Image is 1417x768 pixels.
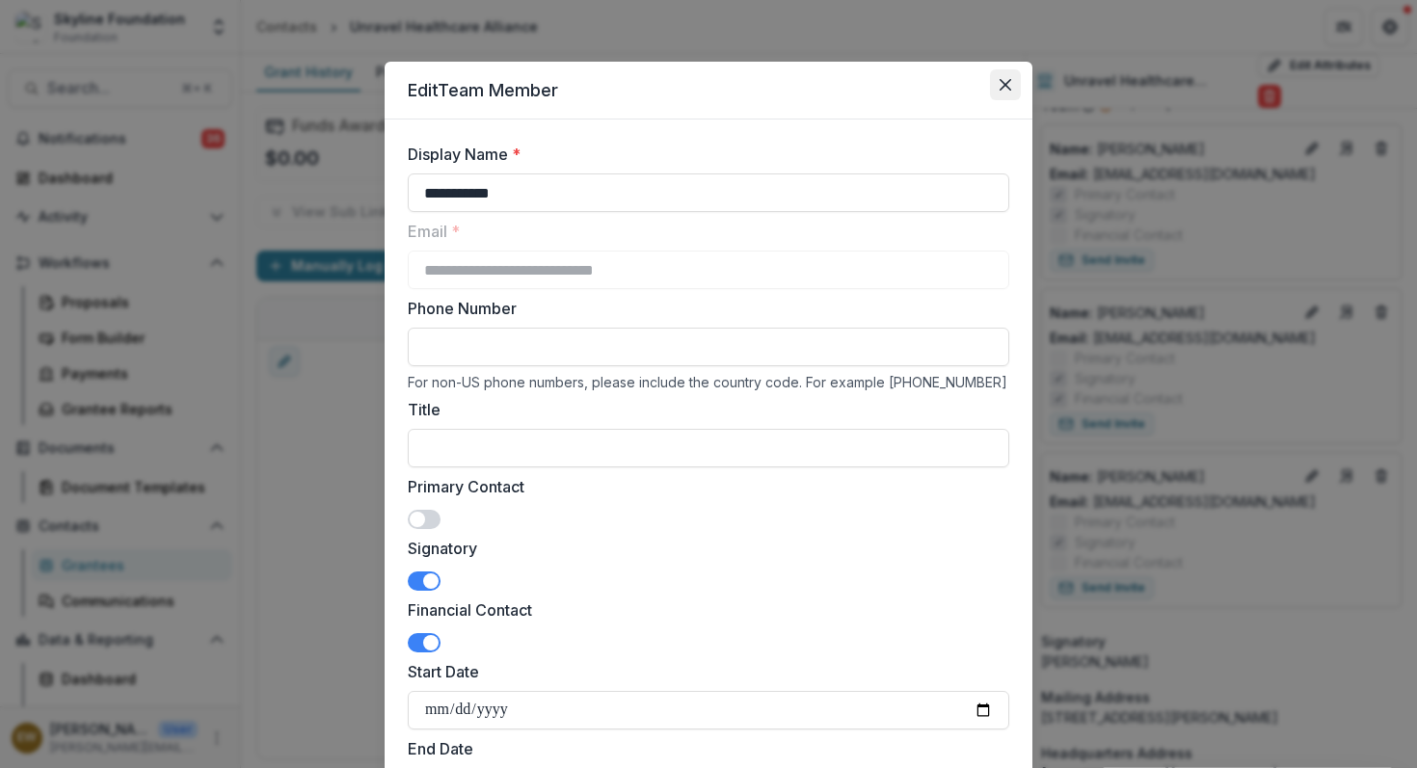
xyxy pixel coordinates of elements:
label: Signatory [408,537,998,560]
div: For non-US phone numbers, please include the country code. For example [PHONE_NUMBER] [408,374,1009,390]
label: Email [408,220,998,243]
button: Close [990,69,1021,100]
label: Title [408,398,998,421]
label: Primary Contact [408,475,998,498]
header: Edit Team Member [385,62,1032,119]
label: End Date [408,737,998,760]
label: Financial Contact [408,598,998,622]
label: Phone Number [408,297,998,320]
label: Start Date [408,660,998,683]
label: Display Name [408,143,998,166]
